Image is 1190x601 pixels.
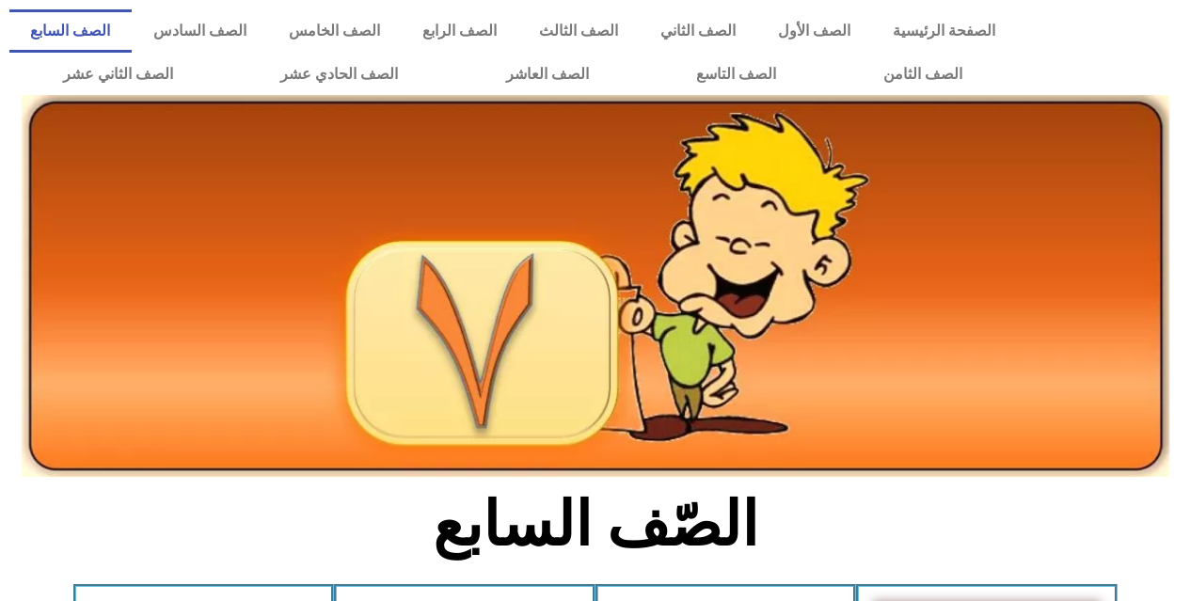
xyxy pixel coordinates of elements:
[517,9,639,53] a: الصف الثالث
[452,53,643,96] a: الصف العاشر
[267,9,401,53] a: الصف الخامس
[9,9,132,53] a: الصف السابع
[830,53,1016,96] a: الصف الثامن
[871,9,1016,53] a: الصفحة الرئيسية
[639,9,756,53] a: الصف الثاني
[643,53,830,96] a: الصف التاسع
[227,53,452,96] a: الصف الحادي عشر
[9,53,227,96] a: الصف الثاني عشر
[756,9,871,53] a: الصف الأول
[284,488,906,561] h2: الصّف السابع
[132,9,267,53] a: الصف السادس
[401,9,517,53] a: الصف الرابع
